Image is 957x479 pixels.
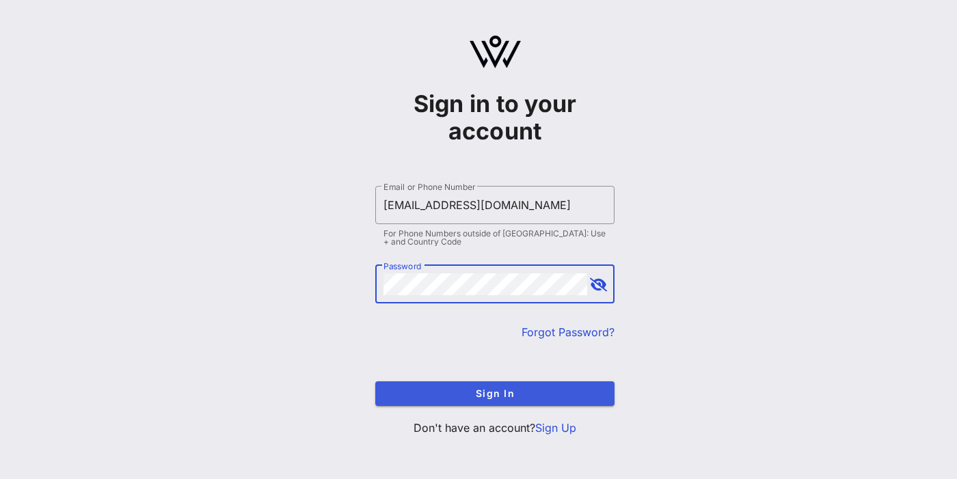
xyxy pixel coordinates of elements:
[386,387,604,399] span: Sign In
[522,325,615,339] a: Forgot Password?
[375,90,615,145] h1: Sign in to your account
[383,261,422,271] label: Password
[383,230,606,246] div: For Phone Numbers outside of [GEOGRAPHIC_DATA]: Use + and Country Code
[569,276,585,292] keeper-lock: Open Keeper Popup
[590,278,607,292] button: append icon
[535,421,576,435] a: Sign Up
[470,36,521,68] img: logo.svg
[383,182,475,192] label: Email or Phone Number
[375,420,615,436] p: Don't have an account?
[375,381,615,406] button: Sign In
